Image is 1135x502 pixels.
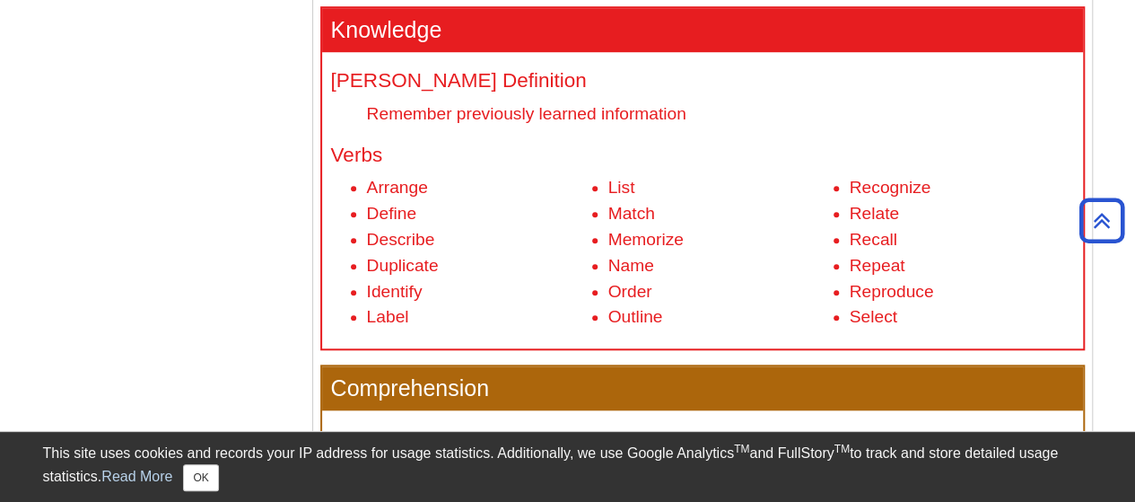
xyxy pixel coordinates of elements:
li: Duplicate [367,253,591,279]
li: Memorize [608,227,833,253]
li: Outline [608,304,833,330]
li: Identify [367,279,591,305]
li: Recognize [850,175,1074,201]
li: Describe [367,227,591,253]
li: Arrange [367,175,591,201]
div: This site uses cookies and records your IP address for usage statistics. Additionally, we use Goo... [43,443,1093,491]
h4: [PERSON_NAME] Definition [331,428,1074,451]
li: Relate [850,201,1074,227]
li: Reproduce [850,279,1074,305]
li: Repeat [850,253,1074,279]
sup: TM [734,443,749,455]
sup: TM [834,443,850,455]
h4: [PERSON_NAME] Definition [331,70,1074,92]
a: Read More [101,469,172,484]
li: Order [608,279,833,305]
li: Match [608,201,833,227]
li: Recall [850,227,1074,253]
li: Define [367,201,591,227]
li: Select [850,304,1074,330]
dd: Remember previously learned information [367,101,1074,126]
li: List [608,175,833,201]
button: Close [183,464,218,491]
h4: Verbs [331,145,1074,167]
li: Label [367,304,591,330]
h3: Comprehension [322,366,1083,410]
h3: Knowledge [322,8,1083,52]
a: Back to Top [1073,208,1131,233]
li: Name [608,253,833,279]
